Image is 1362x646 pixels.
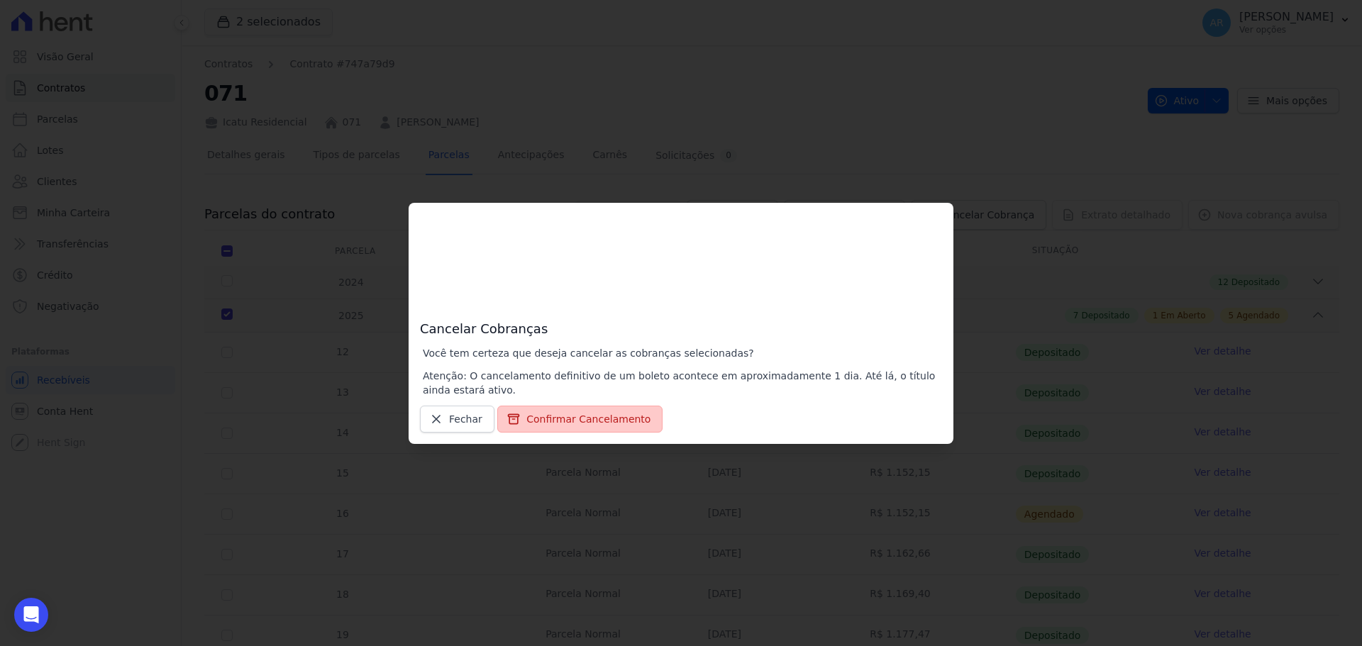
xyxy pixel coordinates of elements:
a: Fechar [420,406,494,433]
button: Confirmar Cancelamento [497,406,663,433]
p: Atenção: O cancelamento definitivo de um boleto acontece em aproximadamente 1 dia. Até lá, o títu... [423,369,942,397]
div: Open Intercom Messenger [14,598,48,632]
span: Fechar [449,412,482,426]
h3: Cancelar Cobranças [420,214,942,338]
p: Você tem certeza que deseja cancelar as cobranças selecionadas? [423,346,942,360]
